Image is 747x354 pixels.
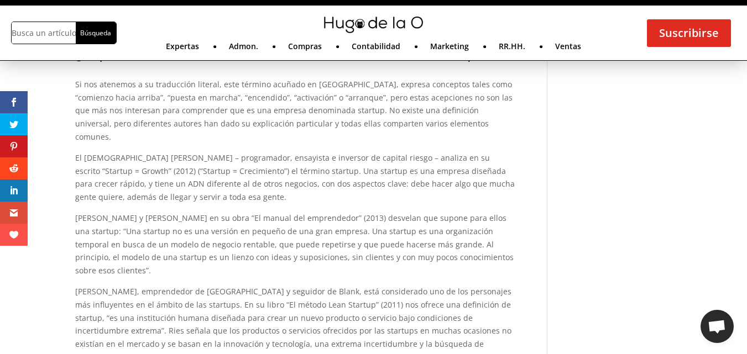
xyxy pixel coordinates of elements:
[555,43,581,55] a: Ventas
[647,19,731,47] a: Suscribirse
[75,212,515,285] p: [PERSON_NAME] y [PERSON_NAME] en su obra “El manual del emprendedor” (2013) desvelan que supone p...
[324,17,422,33] img: mini-hugo-de-la-o-logo
[229,43,258,55] a: Admon.
[75,78,515,151] p: Si nos atenemos a su traducción literal, este término acuñado en [GEOGRAPHIC_DATA], expresa conce...
[324,25,422,35] a: mini-hugo-de-la-o-logo
[430,43,469,55] a: Marketing
[352,43,400,55] a: Contabilidad
[75,151,515,212] p: El [DEMOGRAPHIC_DATA] [PERSON_NAME] – programador, ensayista e inversor de capital riesgo – anali...
[701,310,734,343] a: Chat abierto
[76,22,116,44] input: Búsqueda
[166,43,199,55] a: Expertas
[12,22,76,44] input: Busca un artículo
[499,43,525,55] a: RR.HH.
[288,43,322,55] a: Compras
